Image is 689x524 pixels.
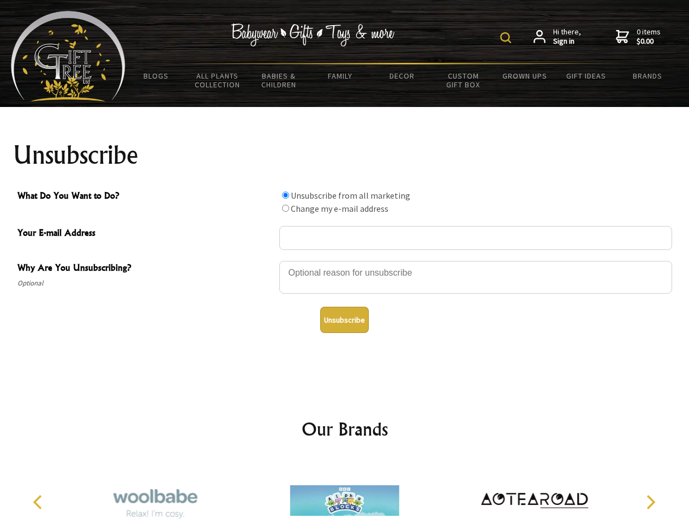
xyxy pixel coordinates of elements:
[553,37,581,46] strong: Sign in
[17,226,274,242] span: Your E-mail Address
[637,27,661,46] span: 0 items
[11,11,125,102] img: Babyware - Gifts - Toys and more...
[13,142,676,168] h1: Unsubscribe
[279,261,672,294] textarea: Why Are You Unsubscribing?
[248,64,310,96] a: Babies & Children
[320,307,369,333] button: Unsubscribe
[433,64,494,96] a: Custom Gift Box
[231,23,395,46] img: Babywear - Gifts - Toys & more
[616,27,661,46] a: 0 items$0.00
[371,64,433,87] a: Decor
[310,64,372,87] a: Family
[17,277,274,290] span: Optional
[282,192,289,199] input: What Do You Want to Do?
[282,205,289,212] input: What Do You Want to Do?
[187,64,249,96] a: All Plants Collection
[291,203,388,214] label: Change my e-mail address
[638,490,662,514] button: Next
[494,64,555,87] a: Grown Ups
[17,261,274,277] span: Why Are You Unsubscribing?
[27,490,51,514] button: Previous
[291,190,410,201] label: Unsubscribe from all marketing
[534,27,581,46] a: Hi there,Sign in
[17,189,274,205] span: What Do You Want to Do?
[637,37,661,46] strong: $0.00
[500,32,511,43] img: product search
[22,416,668,442] h2: Our Brands
[553,27,581,46] span: Hi there,
[617,64,679,87] a: Brands
[125,64,187,87] a: BLOGS
[279,226,672,250] input: Your E-mail Address
[555,64,617,87] a: Gift Ideas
